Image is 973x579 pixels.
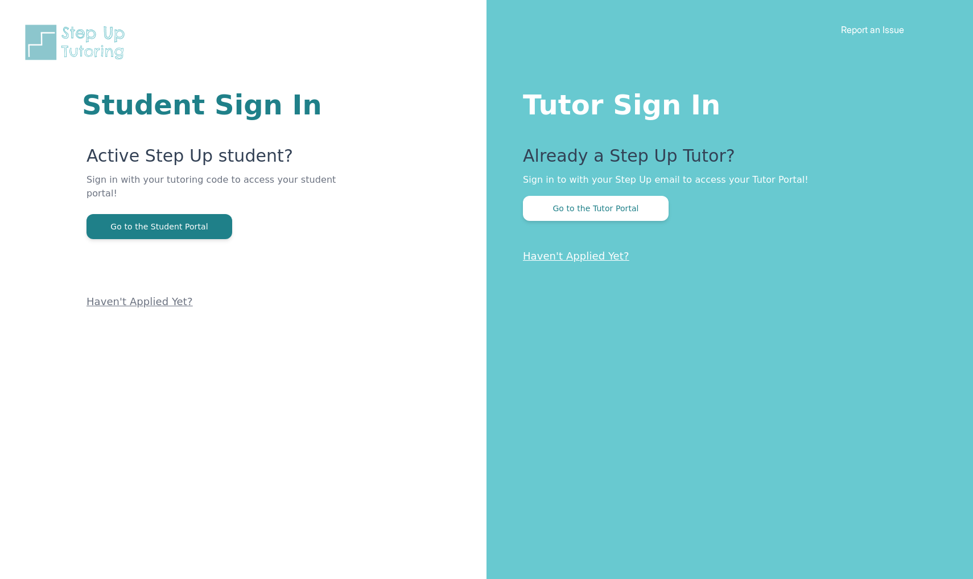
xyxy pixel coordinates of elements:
[523,87,927,118] h1: Tutor Sign In
[523,203,669,213] a: Go to the Tutor Portal
[523,250,629,262] a: Haven't Applied Yet?
[86,146,350,173] p: Active Step Up student?
[82,91,350,118] h1: Student Sign In
[23,23,132,62] img: Step Up Tutoring horizontal logo
[86,173,350,214] p: Sign in with your tutoring code to access your student portal!
[523,146,927,173] p: Already a Step Up Tutor?
[86,214,232,239] button: Go to the Student Portal
[841,24,904,35] a: Report an Issue
[86,295,193,307] a: Haven't Applied Yet?
[86,221,232,232] a: Go to the Student Portal
[523,196,669,221] button: Go to the Tutor Portal
[523,173,927,187] p: Sign in to with your Step Up email to access your Tutor Portal!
